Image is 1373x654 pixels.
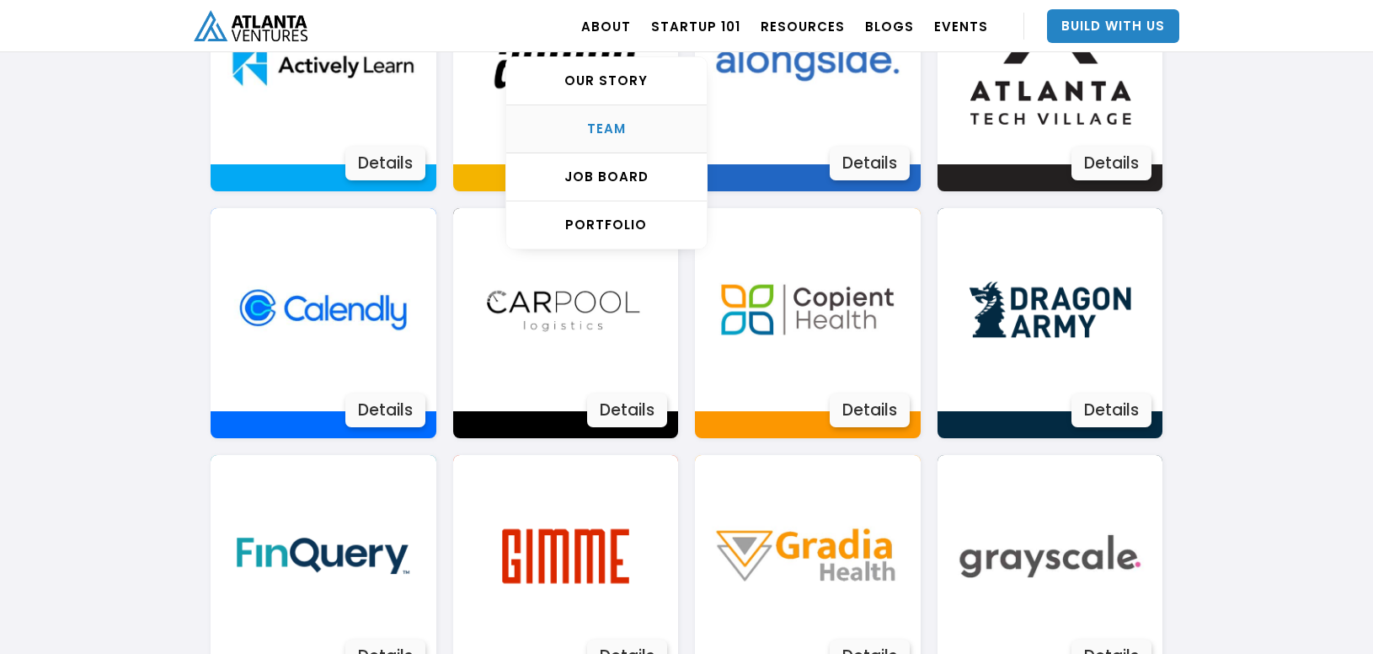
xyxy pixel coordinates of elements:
[506,153,707,201] a: Job Board
[506,201,707,249] a: PORTFOLIO
[651,3,740,50] a: Startup 101
[948,208,1151,411] img: Image 3
[1071,147,1151,180] div: Details
[830,147,910,180] div: Details
[865,3,914,50] a: BLOGS
[464,208,667,411] img: Image 3
[934,3,988,50] a: EVENTS
[506,217,707,233] div: PORTFOLIO
[506,121,707,137] div: TEAM
[830,394,910,427] div: Details
[1071,394,1151,427] div: Details
[506,105,707,153] a: TEAM
[222,208,425,411] img: Image 3
[706,208,909,411] img: Image 3
[506,72,707,89] div: OUR STORY
[506,57,707,105] a: OUR STORY
[345,147,425,180] div: Details
[761,3,845,50] a: RESOURCES
[581,3,631,50] a: ABOUT
[1047,9,1179,43] a: Build With Us
[506,169,707,185] div: Job Board
[587,394,667,427] div: Details
[345,394,425,427] div: Details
